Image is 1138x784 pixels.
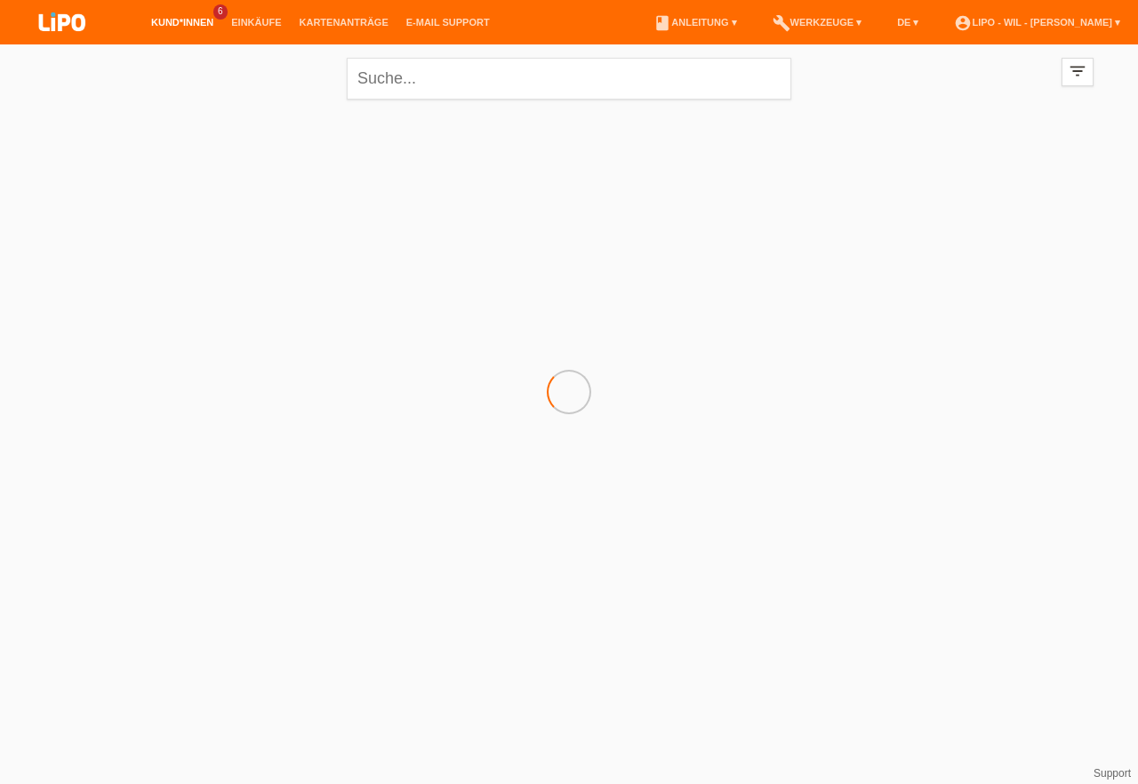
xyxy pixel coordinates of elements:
[773,14,790,32] i: build
[397,17,499,28] a: E-Mail Support
[645,17,745,28] a: bookAnleitung ▾
[653,14,671,32] i: book
[291,17,397,28] a: Kartenanträge
[222,17,290,28] a: Einkäufe
[1068,61,1087,81] i: filter_list
[888,17,927,28] a: DE ▾
[347,58,791,100] input: Suche...
[954,14,972,32] i: account_circle
[213,4,228,20] span: 6
[1094,767,1131,780] a: Support
[18,36,107,50] a: LIPO pay
[764,17,871,28] a: buildWerkzeuge ▾
[945,17,1129,28] a: account_circleLIPO - Wil - [PERSON_NAME] ▾
[142,17,222,28] a: Kund*innen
